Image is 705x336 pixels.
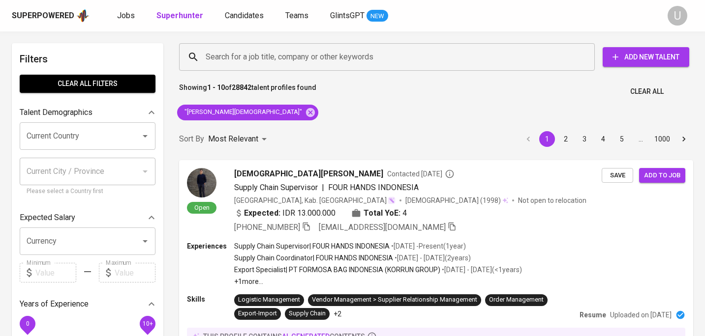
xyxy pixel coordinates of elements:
[234,207,336,219] div: IDR 13.000.000
[27,187,149,196] p: Please select a Country first
[580,310,606,320] p: Resume
[334,309,341,319] p: +2
[138,234,152,248] button: Open
[177,108,308,117] span: "[PERSON_NAME][DEMOGRAPHIC_DATA]"
[445,169,455,179] svg: By Batam recruiter
[668,6,687,26] div: U
[187,168,216,197] img: 4be6d6780ba1f56d924d89165621b891.jpg
[630,85,664,98] span: Clear All
[20,107,92,118] p: Talent Demographics
[12,10,74,22] div: Superpowered
[614,131,630,147] button: Go to page 5
[364,207,400,219] b: Total YoE:
[28,78,148,90] span: Clear All filters
[234,196,396,205] div: [GEOGRAPHIC_DATA], Kab. [GEOGRAPHIC_DATA]
[285,11,308,20] span: Teams
[20,294,155,314] div: Years of Experience
[322,182,324,194] span: |
[402,207,407,219] span: 4
[234,253,393,263] p: Supply Chain Coordinator | FOUR HANDS INDONESIA
[238,295,300,305] div: Logistic Management
[234,265,440,275] p: Export Specialist | PT FORMOSA BAG INDONESIA (KORRUN GROUP)
[633,134,648,144] div: …
[602,168,633,183] button: Save
[187,294,234,304] p: Skills
[208,133,258,145] p: Most Relevant
[20,298,89,310] p: Years of Experience
[518,196,586,205] p: Not open to relocation
[232,84,251,91] b: 28842
[312,295,477,305] div: Vendor Management > Supplier Relationship Management
[440,265,522,275] p: • [DATE] - [DATE] ( <1 years )
[179,83,316,101] p: Showing of talent profiles found
[558,131,574,147] button: Go to page 2
[26,320,29,327] span: 0
[20,51,155,67] h6: Filters
[603,47,689,67] button: Add New Talent
[20,103,155,122] div: Talent Demographics
[138,129,152,143] button: Open
[328,183,419,192] span: FOUR HANDS INDONESIA
[244,207,280,219] b: Expected:
[238,309,277,318] div: Export-Import
[117,11,135,20] span: Jobs
[405,196,480,205] span: [DEMOGRAPHIC_DATA]
[179,133,204,145] p: Sort By
[626,83,668,101] button: Clear All
[330,10,388,22] a: GlintsGPT NEW
[595,131,611,147] button: Go to page 4
[156,11,203,20] b: Superhunter
[187,241,234,251] p: Experiences
[539,131,555,147] button: page 1
[405,196,508,205] div: (1998)
[519,131,693,147] nav: pagination navigation
[20,212,75,224] p: Expected Salary
[225,11,264,20] span: Candidates
[577,131,592,147] button: Go to page 3
[35,263,76,282] input: Value
[367,11,388,21] span: NEW
[393,253,471,263] p: • [DATE] - [DATE] ( 2 years )
[388,196,396,204] img: magic_wand.svg
[234,223,300,232] span: [PHONE_NUMBER]
[117,10,137,22] a: Jobs
[142,320,153,327] span: 10+
[289,309,326,318] div: Supply Chain
[610,310,672,320] p: Uploaded on [DATE]
[115,263,155,282] input: Value
[234,183,318,192] span: Supply Chain Supervisor
[676,131,692,147] button: Go to next page
[20,208,155,227] div: Expected Salary
[387,169,455,179] span: Contacted [DATE]
[225,10,266,22] a: Candidates
[285,10,310,22] a: Teams
[644,170,680,181] span: Add to job
[607,170,628,181] span: Save
[390,241,466,251] p: • [DATE] - Present ( 1 year )
[76,8,90,23] img: app logo
[234,277,522,286] p: +1 more ...
[177,105,318,120] div: "[PERSON_NAME][DEMOGRAPHIC_DATA]"
[20,75,155,93] button: Clear All filters
[234,241,390,251] p: Supply Chain Supervisor | FOUR HANDS INDONESIA
[207,84,225,91] b: 1 - 10
[156,10,205,22] a: Superhunter
[319,223,446,232] span: [EMAIL_ADDRESS][DOMAIN_NAME]
[12,8,90,23] a: Superpoweredapp logo
[611,51,681,63] span: Add New Talent
[208,130,270,148] div: Most Relevant
[651,131,673,147] button: Go to page 1000
[190,203,214,212] span: Open
[330,11,365,20] span: GlintsGPT
[489,295,544,305] div: Order Management
[234,168,383,180] span: [DEMOGRAPHIC_DATA][PERSON_NAME]
[639,168,685,183] button: Add to job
